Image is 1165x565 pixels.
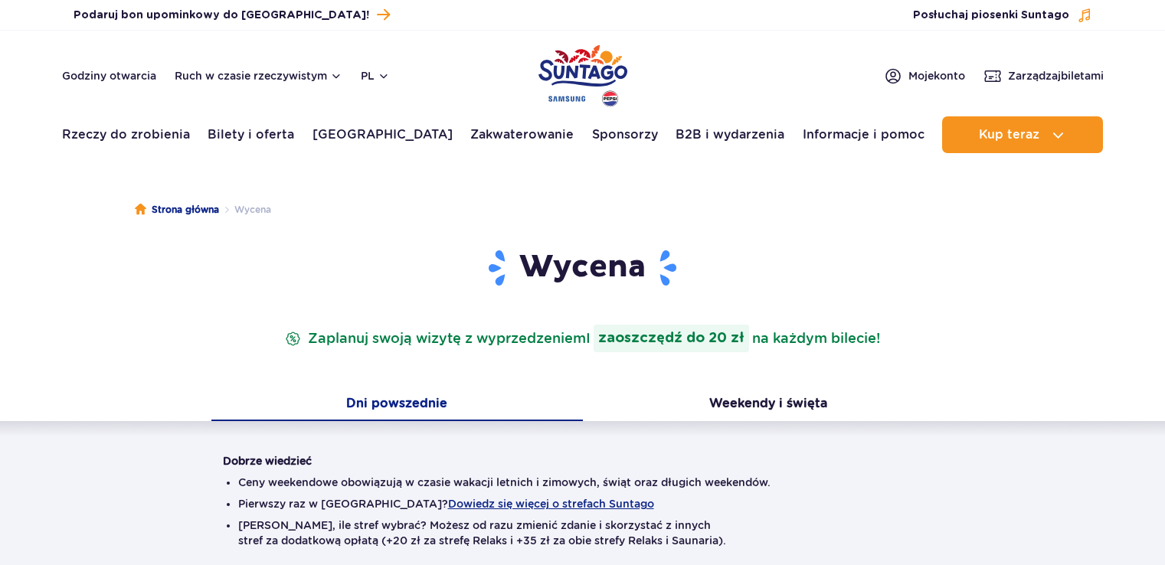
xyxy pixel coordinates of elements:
[135,202,219,217] a: Strona główna
[74,5,390,25] a: Podaruj bon upominkowy do [GEOGRAPHIC_DATA]!
[448,498,654,510] button: Dowiedz się więcej o strefach Suntago
[583,389,954,421] button: Weekendy i święta
[598,331,744,345] font: zaoszczędź do 20 zł
[175,70,327,82] font: Ruch w czasie rzeczywistym
[62,68,156,83] a: Godziny otwarcia
[592,127,658,142] font: Sponsorzy
[238,498,448,510] font: Pierwszy raz w [GEOGRAPHIC_DATA]?
[208,127,294,142] font: Bilety i oferta
[152,204,219,215] font: Strona główna
[313,116,453,153] a: [GEOGRAPHIC_DATA]
[908,70,934,82] font: Moje
[238,519,711,531] font: [PERSON_NAME], ile stref wybrać? Możesz od razu zmienić zdanie i skorzystać z innych
[538,38,627,109] a: Park Polski
[211,389,583,421] button: Dni powszednie
[62,70,156,82] font: Godziny otwarcia
[752,330,880,346] font: na każdym bilecie!
[586,330,591,346] font: I
[942,116,1103,153] button: Kup teraz
[470,116,574,153] a: Zakwaterowanie
[676,127,784,142] font: B2B i wydarzenia
[884,67,965,85] a: Mojekonto
[934,70,965,82] font: konto
[223,455,312,467] font: Dobrze wiedzieć
[519,248,646,286] font: Wycena
[913,8,1092,23] button: Posłuchaj piosenki Suntago
[62,127,190,142] font: Rzeczy do zrobienia
[208,116,294,153] a: Bilety i oferta
[983,67,1104,85] a: Zarządzajbiletami
[361,70,375,82] font: pl
[238,476,771,488] font: Ceny weekendowe obowiązują w czasie wakacji letnich i zimowych, świąt oraz długich weekendów.
[175,70,342,82] button: Ruch w czasie rzeczywistym
[234,204,271,215] font: Wycena
[74,10,369,21] font: Podaruj bon upominkowy do [GEOGRAPHIC_DATA]!
[676,116,784,153] a: B2B i wydarzenia
[313,127,453,142] font: [GEOGRAPHIC_DATA]
[592,116,658,153] a: Sponsorzy
[308,330,586,346] font: Zaplanuj swoją wizytę z wyprzedzeniem
[346,396,447,410] font: Dni powszednie
[62,116,190,153] a: Rzeczy do zrobienia
[803,116,924,153] a: Informacje i pomoc
[1008,70,1061,82] font: Zarządzaj
[470,127,574,142] font: Zakwaterowanie
[361,68,390,83] button: pl
[803,127,924,142] font: Informacje i pomoc
[238,534,726,547] font: stref za dodatkową opłatą (+20 zł za strefę Relaks i +35 zł za obie strefy Relaks i Saunaria).
[1061,70,1104,82] font: biletami
[709,396,827,410] font: Weekendy i święta
[913,10,1069,21] font: Posłuchaj piosenki Suntago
